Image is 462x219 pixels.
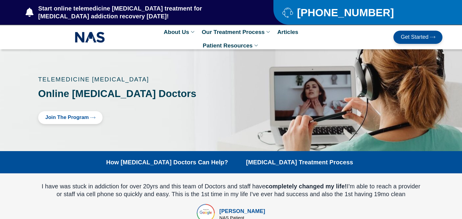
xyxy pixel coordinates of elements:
b: completely changed my life! [265,183,347,190]
span: [PHONE_NUMBER] [295,9,394,16]
a: About Us [161,25,199,39]
p: TELEMEDICINE [MEDICAL_DATA] [38,76,219,82]
a: How [MEDICAL_DATA] Doctors Can Help? [106,159,228,166]
a: Start online telemedicine [MEDICAL_DATA] treatment for [MEDICAL_DATA] addiction recovery [DATE]! [26,5,249,20]
img: NAS_email_signature-removebg-preview.png [75,30,105,44]
h1: Online [MEDICAL_DATA] Doctors [38,88,219,99]
div: Click here to Join Suboxone Treatment Program with our Top Rated Online Suboxone Doctors [38,111,219,124]
a: [MEDICAL_DATA] Treatment Process [246,159,353,166]
span: Join The Program [45,115,89,120]
span: Start online telemedicine [MEDICAL_DATA] treatment for [MEDICAL_DATA] addiction recovery [DATE]! [37,5,249,20]
a: Patient Resources [200,39,262,52]
a: Join The Program [38,111,103,124]
div: I have was stuck in addiction for over 20yrs and this team of Doctors and staff have I'm able to ... [41,182,422,198]
a: Articles [274,25,301,39]
a: Our Treatment Process [199,25,274,39]
a: Get Started [393,31,442,44]
span: Get Started [401,34,428,40]
a: [PHONE_NUMBER] [282,7,428,18]
div: [PERSON_NAME] [219,207,265,215]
